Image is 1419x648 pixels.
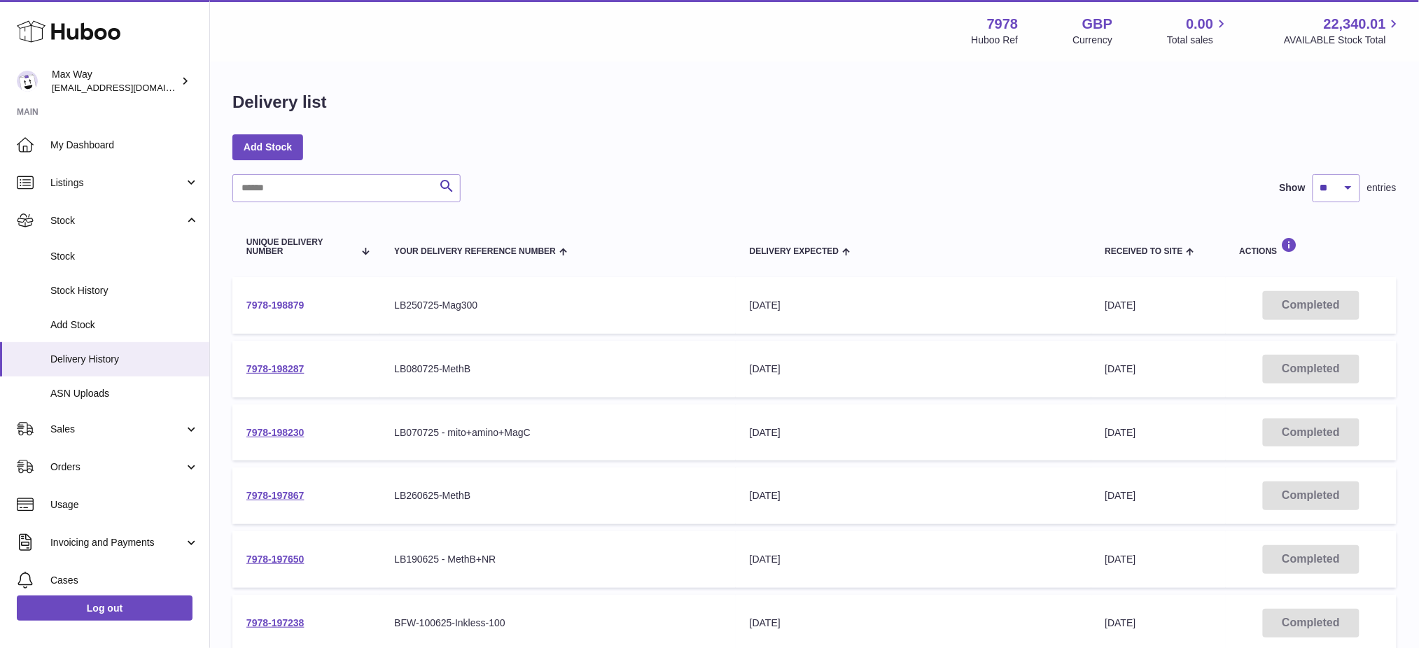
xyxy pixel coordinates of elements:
[17,596,193,621] a: Log out
[50,536,184,549] span: Invoicing and Payments
[972,34,1019,47] div: Huboo Ref
[1324,15,1386,34] span: 22,340.01
[1082,15,1112,34] strong: GBP
[52,82,206,93] span: [EMAIL_ADDRESS][DOMAIN_NAME]
[50,176,184,190] span: Listings
[50,423,184,436] span: Sales
[1167,15,1229,47] a: 0.00 Total sales
[1284,34,1402,47] span: AVAILABLE Stock Total
[50,284,199,297] span: Stock History
[50,250,199,263] span: Stock
[987,15,1019,34] strong: 7978
[1167,34,1229,47] span: Total sales
[50,139,199,152] span: My Dashboard
[1187,15,1214,34] span: 0.00
[50,353,199,366] span: Delivery History
[50,387,199,400] span: ASN Uploads
[50,214,184,227] span: Stock
[50,460,184,474] span: Orders
[17,71,38,92] img: internalAdmin-7978@internal.huboo.com
[1073,34,1113,47] div: Currency
[52,68,178,94] div: Max Way
[1284,15,1402,47] a: 22,340.01 AVAILABLE Stock Total
[50,318,199,332] span: Add Stock
[50,574,199,587] span: Cases
[50,498,199,512] span: Usage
